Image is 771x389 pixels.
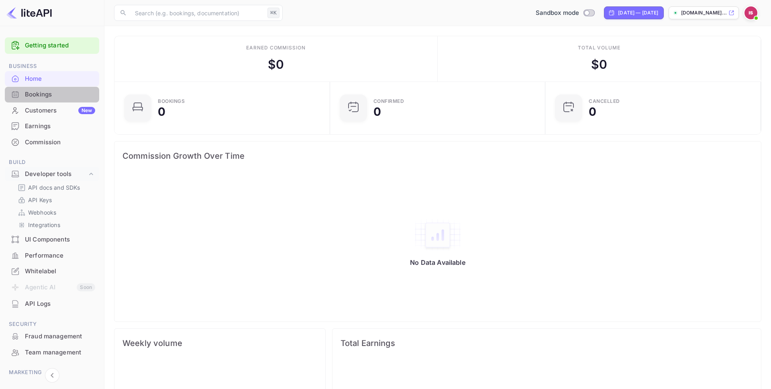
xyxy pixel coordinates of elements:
[25,251,95,260] div: Performance
[5,119,99,133] a: Earnings
[25,170,87,179] div: Developer tools
[25,122,95,131] div: Earnings
[25,90,95,99] div: Bookings
[410,258,465,266] p: No Data Available
[373,106,381,117] div: 0
[618,9,658,16] div: [DATE] — [DATE]
[5,71,99,86] a: Home
[5,87,99,102] a: Bookings
[25,74,95,84] div: Home
[5,119,99,134] div: Earnings
[5,135,99,149] a: Commission
[5,345,99,360] a: Team management
[130,5,264,21] input: Search (e.g. bookings, documentation)
[5,320,99,329] span: Security
[414,218,462,252] img: empty-state-table2.svg
[5,329,99,344] a: Fraud management
[681,9,727,16] p: [DOMAIN_NAME]...
[14,219,96,231] div: Integrations
[578,44,621,51] div: Total volume
[5,62,99,71] span: Business
[25,348,95,357] div: Team management
[25,235,95,244] div: UI Components
[341,337,753,350] span: Total Earnings
[5,368,99,377] span: Marketing
[28,208,56,217] p: Webhooks
[14,194,96,206] div: API Keys
[5,296,99,311] a: API Logs
[158,106,165,117] div: 0
[591,55,607,74] div: $ 0
[5,248,99,263] a: Performance
[18,221,93,229] a: Integrations
[25,267,95,276] div: Whitelabel
[25,138,95,147] div: Commission
[373,99,404,104] div: Confirmed
[5,329,99,344] div: Fraud management
[18,196,93,204] a: API Keys
[6,6,52,19] img: LiteAPI logo
[122,337,317,350] span: Weekly volume
[744,6,757,19] img: Idan Solimani
[5,103,99,118] a: CustomersNew
[5,167,99,181] div: Developer tools
[18,183,93,192] a: API docs and SDKs
[5,296,99,312] div: API Logs
[158,99,185,104] div: Bookings
[5,71,99,87] div: Home
[25,41,95,50] a: Getting started
[78,107,95,114] div: New
[25,106,95,115] div: Customers
[5,37,99,54] div: Getting started
[5,264,99,279] div: Whitelabel
[45,368,59,383] button: Collapse navigation
[5,232,99,247] a: UI Components
[25,332,95,341] div: Fraud management
[536,8,579,18] span: Sandbox mode
[25,299,95,309] div: API Logs
[268,55,284,74] div: $ 0
[5,135,99,150] div: Commission
[589,106,596,117] div: 0
[28,221,60,229] p: Integrations
[18,208,93,217] a: Webhooks
[246,44,306,51] div: Earned commission
[5,345,99,360] div: Team management
[14,182,96,193] div: API docs and SDKs
[267,8,279,18] div: ⌘K
[122,149,753,162] span: Commission Growth Over Time
[28,183,80,192] p: API docs and SDKs
[5,158,99,167] span: Build
[589,99,620,104] div: CANCELLED
[532,8,598,18] div: Switch to Production mode
[14,207,96,218] div: Webhooks
[28,196,52,204] p: API Keys
[5,264,99,278] a: Whitelabel
[604,6,663,19] div: Click to change the date range period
